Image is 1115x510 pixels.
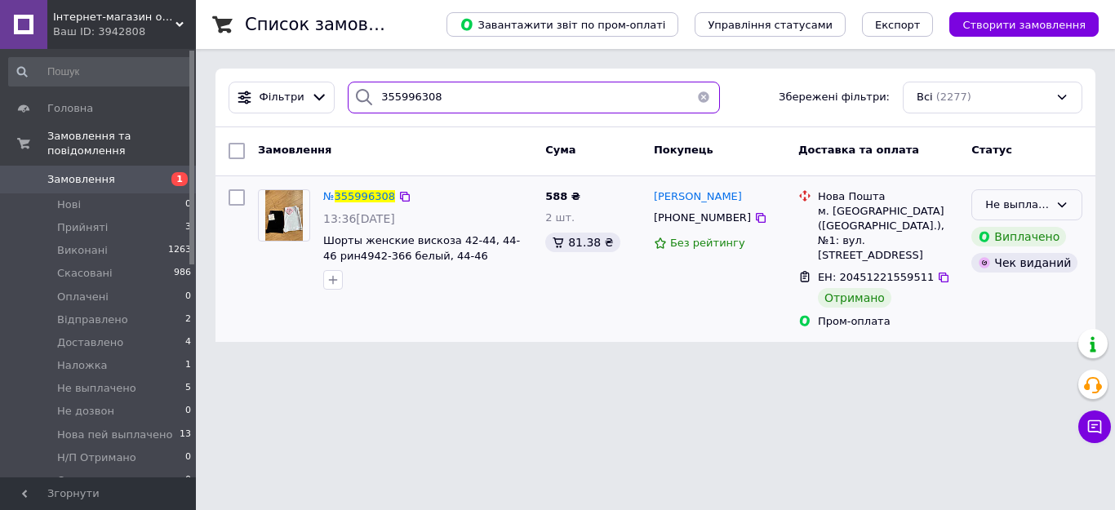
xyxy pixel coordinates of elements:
[185,358,191,373] span: 1
[8,57,193,86] input: Пошук
[57,335,123,350] span: Доставлено
[687,82,720,113] button: Очистить
[185,404,191,419] span: 0
[53,10,175,24] span: Інтернет-магазин одягу «Веспер»
[57,220,108,235] span: Прийняті
[57,243,108,258] span: Виконані
[654,144,713,156] span: Покупець
[962,19,1086,31] span: Створити замовлення
[460,17,665,32] span: Завантажити звіт по пром-оплаті
[545,144,575,156] span: Cума
[168,243,191,258] span: 1263
[57,404,114,419] span: Не дозвон
[862,12,934,37] button: Експорт
[53,24,196,39] div: Ваш ID: 3942808
[57,428,172,442] span: Нова пей выплачено
[185,381,191,396] span: 5
[47,101,93,116] span: Головна
[323,190,335,202] span: №
[670,237,745,249] span: Без рейтингу
[654,189,742,205] a: [PERSON_NAME]
[171,172,188,186] span: 1
[971,227,1066,246] div: Виплачено
[654,211,751,224] span: [PHONE_NUMBER]
[446,12,678,37] button: Завантажити звіт по пром-оплаті
[936,91,971,103] span: (2277)
[818,314,958,329] div: Пром-оплата
[654,190,742,202] span: [PERSON_NAME]
[971,144,1012,156] span: Статус
[708,19,833,31] span: Управління статусами
[818,288,891,308] div: Отримано
[348,82,720,113] input: Пошук за номером замовлення, ПІБ покупця, номером телефону, Email, номером накладної
[185,220,191,235] span: 3
[47,129,196,158] span: Замовлення та повідомлення
[57,197,81,212] span: Нові
[185,290,191,304] span: 0
[545,233,620,252] div: 81.38 ₴
[818,204,958,264] div: м. [GEOGRAPHIC_DATA] ([GEOGRAPHIC_DATA].), №1: вул. [STREET_ADDRESS]
[245,15,411,34] h1: Список замовлень
[185,197,191,212] span: 0
[875,19,921,31] span: Експорт
[323,234,520,262] a: Шорты женские вискоза 42-44, 44-46 рин4942-366 белый, 44-46
[335,190,395,202] span: 355996308
[57,381,136,396] span: Не выплачено
[323,212,395,225] span: 13:36[DATE]
[258,144,331,156] span: Замовлення
[695,12,846,37] button: Управління статусами
[57,313,128,327] span: Відправлено
[185,450,191,465] span: 0
[971,253,1077,273] div: Чек виданий
[180,428,191,442] span: 13
[818,271,934,283] span: ЕН: 20451221559511
[47,172,115,187] span: Замовлення
[174,266,191,281] span: 986
[818,189,958,204] div: Нова Пошта
[798,144,919,156] span: Доставка та оплата
[185,335,191,350] span: 4
[260,90,304,105] span: Фільтри
[57,473,171,488] span: Отправил скриншот
[57,358,108,373] span: Наложка
[985,197,1049,214] div: Не выплачено
[933,18,1099,30] a: Створити замовлення
[545,211,575,224] span: 2 шт.
[323,190,395,202] a: №355996308
[949,12,1099,37] button: Створити замовлення
[57,266,113,281] span: Скасовані
[545,190,580,202] span: 588 ₴
[265,190,304,241] img: Фото товару
[185,313,191,327] span: 2
[185,473,191,488] span: 0
[258,189,310,242] a: Фото товару
[57,450,136,465] span: Н/П Отримано
[1078,410,1111,443] button: Чат з покупцем
[57,290,109,304] span: Оплачені
[917,90,933,105] span: Всі
[779,90,890,105] span: Збережені фільтри:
